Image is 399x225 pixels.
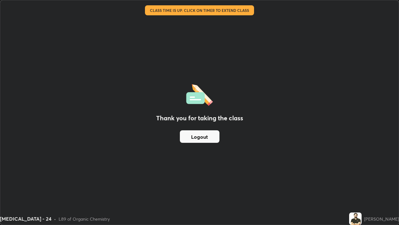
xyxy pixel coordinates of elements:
img: offlineFeedback.1438e8b3.svg [186,82,213,106]
div: L89 of Organic Chemistry [59,216,110,222]
button: Logout [180,130,219,143]
h2: Thank you for taking the class [156,113,243,123]
div: [PERSON_NAME] [364,216,399,222]
div: • [54,216,56,222]
img: 8a736da7029a46d5a3d3110f4503149f.jpg [349,212,362,225]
